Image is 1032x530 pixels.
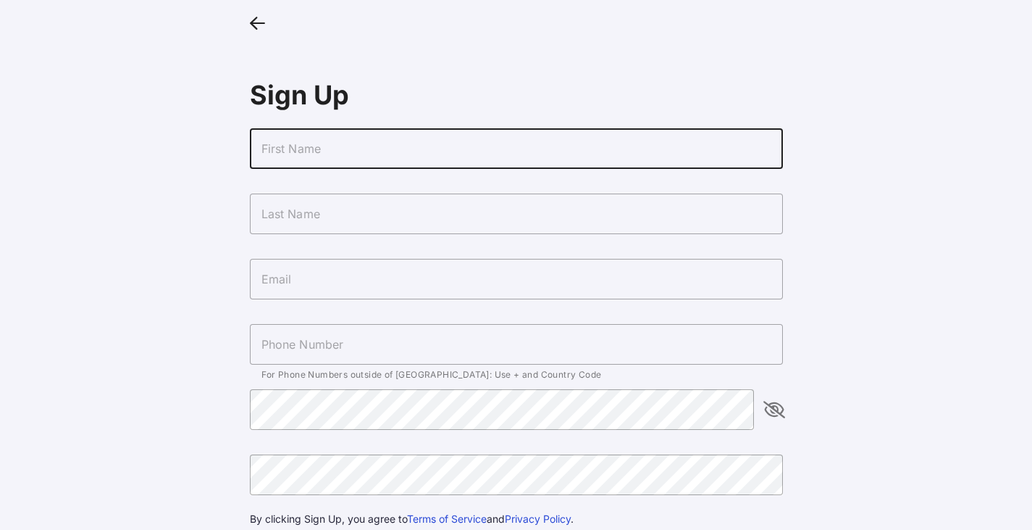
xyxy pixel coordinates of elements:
[250,128,783,169] input: First Name
[250,194,783,234] input: Last Name
[505,513,571,525] a: Privacy Policy
[250,511,783,527] div: By clicking Sign Up, you agree to and .
[261,369,602,380] span: For Phone Numbers outside of [GEOGRAPHIC_DATA]: Use + and Country Code
[250,324,783,365] input: Phone Number
[250,259,783,299] input: Email
[407,513,487,525] a: Terms of Service
[765,401,783,418] i: appended action
[250,79,783,111] div: Sign Up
